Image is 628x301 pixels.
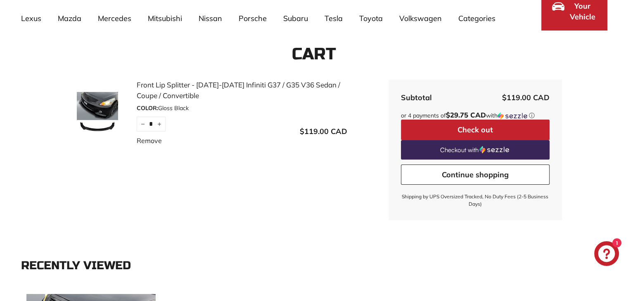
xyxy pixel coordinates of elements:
[401,193,550,208] small: Shipping by UPS Oversized Tracked, No Duty Fees (2-5 Business Days)
[137,80,347,101] a: Front Lip Splitter - [DATE]-[DATE] Infiniti G37 / G35 V36 Sedan / Coupe / Convertible
[498,112,527,120] img: Sezzle
[401,111,550,120] div: or 4 payments of with
[137,104,347,113] div: Gloss Black
[351,6,391,31] a: Toyota
[401,92,432,103] div: Subtotal
[190,6,230,31] a: Nissan
[446,111,486,119] span: $29.75 CAD
[316,6,351,31] a: Tesla
[450,6,504,31] a: Categories
[401,111,550,120] div: or 4 payments of$29.75 CADwithSezzle Click to learn more about Sezzle
[137,117,149,132] button: Reduce item quantity by one
[90,6,140,31] a: Mercedes
[230,6,275,31] a: Porsche
[502,93,550,102] span: $119.00 CAD
[137,104,158,112] span: COLOR:
[401,165,550,185] a: Continue shopping
[592,241,621,268] inbox-online-store-chat: Shopify online store chat
[153,117,166,132] button: Increase item quantity by one
[391,6,450,31] a: Volkswagen
[137,136,162,146] a: Remove
[21,45,607,63] h1: Cart
[401,120,550,140] button: Check out
[140,6,190,31] a: Mitsubishi
[13,6,50,31] a: Lexus
[66,92,128,133] img: Front Lip Splitter - 2007-2015 Infiniti G37 / G35 V36 Sedan / Coupe / Convertible
[401,140,550,160] a: Checkout with
[300,127,347,136] span: $119.00 CAD
[275,6,316,31] a: Subaru
[50,6,90,31] a: Mazda
[21,259,607,272] div: Recently viewed
[479,146,509,153] img: Sezzle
